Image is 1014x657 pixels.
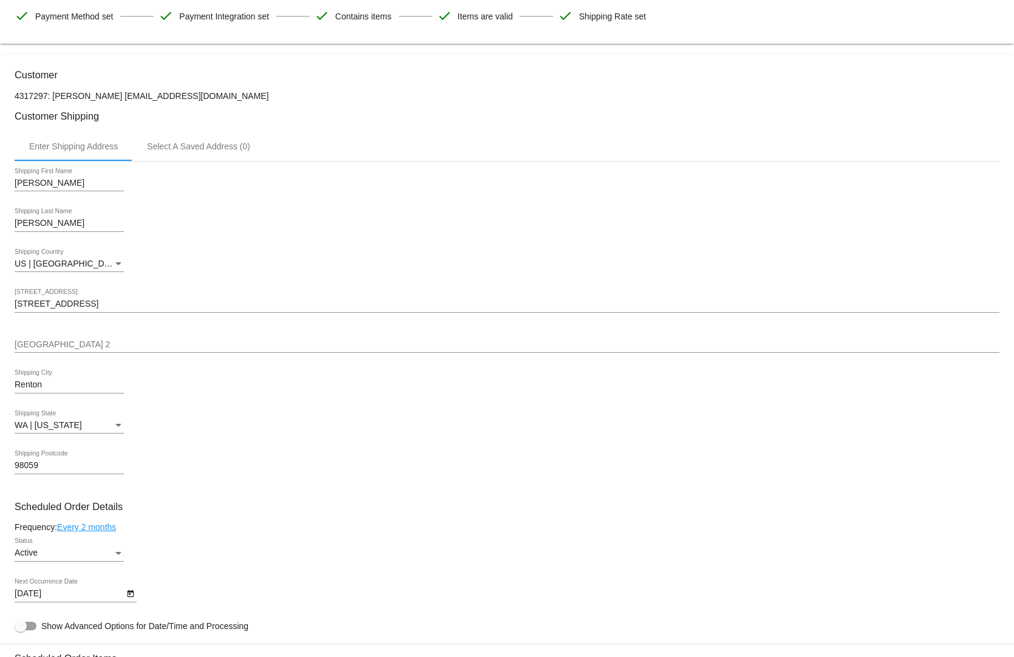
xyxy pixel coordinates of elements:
span: Payment Method set [35,4,113,29]
input: Shipping First Name [15,179,124,188]
mat-icon: check [158,9,173,23]
mat-select: Status [15,548,124,558]
div: Select A Saved Address (0) [147,141,250,151]
mat-icon: check [558,9,573,23]
input: Next Occurrence Date [15,589,124,599]
h3: Customer Shipping [15,111,999,122]
span: Shipping Rate set [579,4,646,29]
input: Shipping City [15,380,124,390]
mat-icon: check [15,9,29,23]
span: Contains items [335,4,392,29]
input: Shipping Street 1 [15,299,999,309]
mat-icon: check [315,9,329,23]
mat-icon: check [437,9,452,23]
p: 4317297: [PERSON_NAME] [EMAIL_ADDRESS][DOMAIN_NAME] [15,91,999,101]
span: WA | [US_STATE] [15,420,82,430]
span: US | [GEOGRAPHIC_DATA] [15,259,122,268]
span: Items are valid [458,4,513,29]
span: Payment Integration set [179,4,269,29]
span: Active [15,548,38,557]
span: Show Advanced Options for Date/Time and Processing [41,620,248,632]
a: Every 2 months [57,522,116,532]
input: Shipping Street 2 [15,340,999,350]
mat-select: Shipping State [15,421,124,431]
div: Enter Shipping Address [29,141,118,151]
mat-select: Shipping Country [15,259,124,269]
input: Shipping Last Name [15,219,124,228]
button: Open calendar [124,587,137,599]
h3: Scheduled Order Details [15,501,999,512]
input: Shipping Postcode [15,461,124,471]
div: Frequency: [15,522,999,532]
h3: Customer [15,69,999,81]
